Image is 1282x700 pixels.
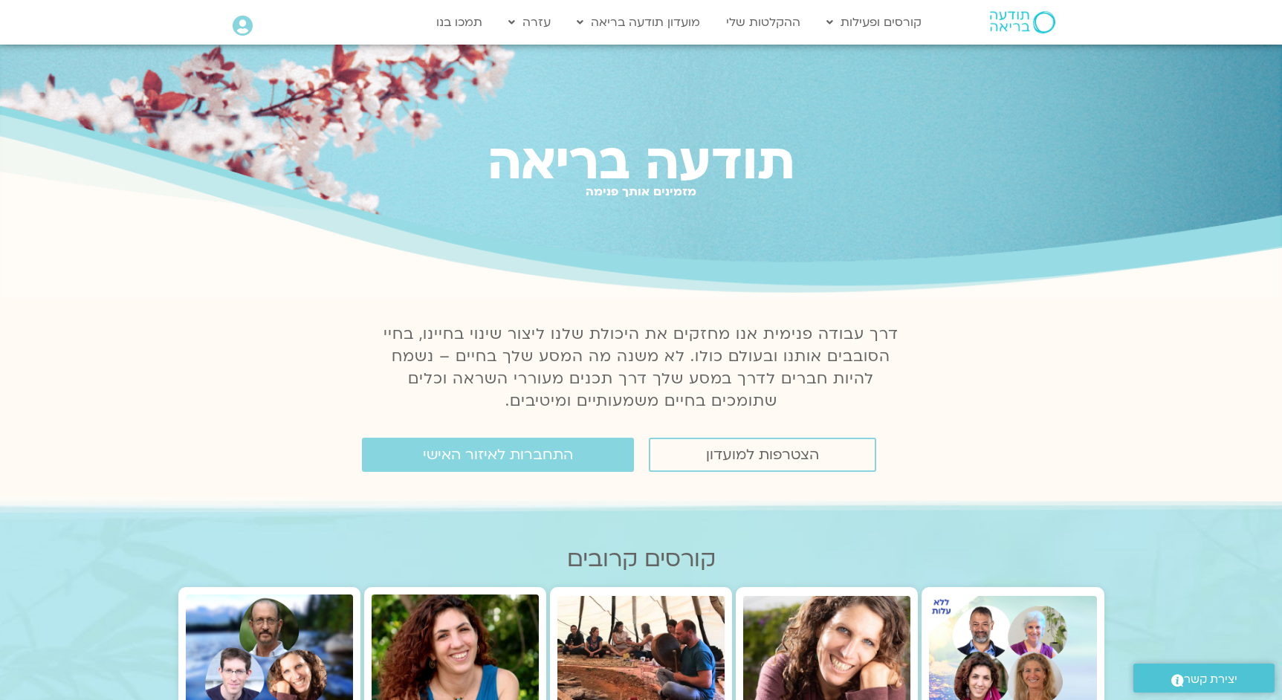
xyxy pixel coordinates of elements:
img: תודעה בריאה [990,11,1055,33]
span: יצירת קשר [1184,670,1237,690]
h2: קורסים קרובים [178,546,1104,572]
a: התחברות לאיזור האישי [362,438,634,472]
p: דרך עבודה פנימית אנו מחזקים את היכולת שלנו ליצור שינוי בחיינו, בחיי הסובבים אותנו ובעולם כולו. לא... [375,323,907,412]
a: ההקלטות שלי [719,8,808,36]
span: התחברות לאיזור האישי [423,447,573,463]
a: עזרה [501,8,558,36]
a: תמכו בנו [429,8,490,36]
a: מועדון תודעה בריאה [569,8,708,36]
a: יצירת קשר [1133,664,1275,693]
a: הצטרפות למועדון [649,438,876,472]
span: הצטרפות למועדון [706,447,819,463]
a: קורסים ופעילות [819,8,929,36]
